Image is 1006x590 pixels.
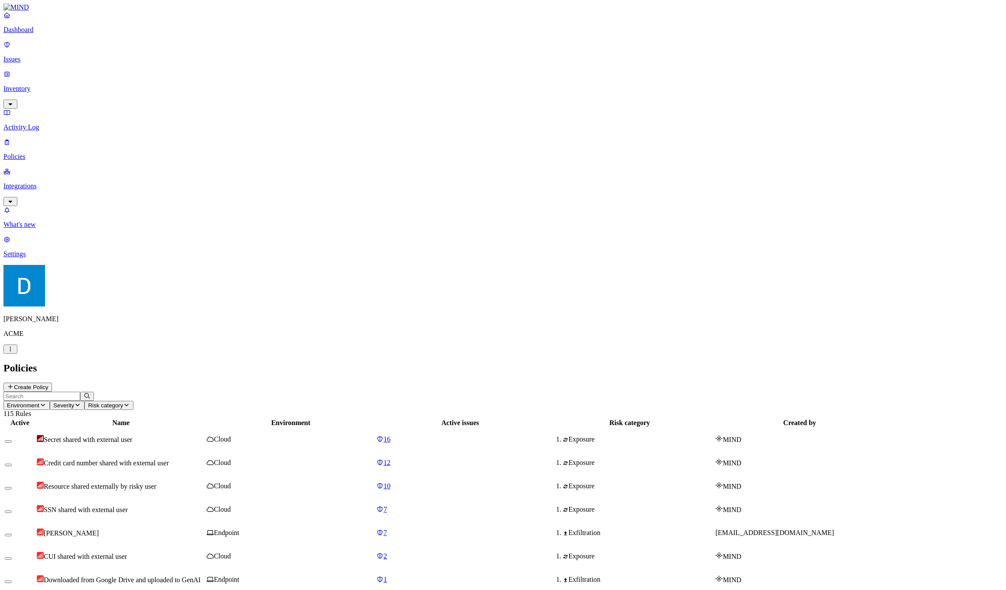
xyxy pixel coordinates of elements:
div: Environment [207,419,375,427]
span: 2 [383,552,387,560]
div: Exposure [563,552,714,560]
p: Settings [3,250,1003,258]
p: Activity Log [3,123,1003,131]
a: Dashboard [3,11,1003,34]
img: severity-high [37,505,44,512]
a: Activity Log [3,109,1003,131]
a: 10 [376,482,544,490]
span: Cloud [214,435,231,443]
span: 115 Rules [3,410,31,417]
span: 10 [383,482,390,490]
span: 7 [383,506,387,513]
div: Exposure [563,435,714,443]
img: mind-logo-icon [715,552,723,559]
a: 12 [376,459,544,467]
span: Severity [53,402,74,409]
span: Endpoint [214,576,240,583]
p: Dashboard [3,26,1003,34]
a: Settings [3,235,1003,258]
p: Inventory [3,85,1003,93]
a: 2 [376,552,544,560]
a: Inventory [3,70,1003,107]
img: severity-high [37,552,44,559]
span: Resource shared externally by risky user [44,483,156,490]
span: MIND [723,436,741,443]
span: Risk category [88,402,123,409]
div: Risk category [545,419,714,427]
span: CUI shared with external user [44,553,127,560]
div: Exposure [563,482,714,490]
span: Credit card number shared with external user [44,459,169,467]
a: 16 [376,435,544,443]
span: Cloud [214,482,231,490]
span: MIND [723,576,741,584]
p: What's new [3,221,1003,229]
a: 1 [376,576,544,584]
img: mind-logo-icon [715,435,723,442]
a: Issues [3,41,1003,63]
span: Secret shared with external user [44,436,132,443]
span: Cloud [214,506,231,513]
div: Active issues [376,419,544,427]
div: Active [5,419,35,427]
span: MIND [723,459,741,467]
img: severity-high [37,529,44,535]
span: MIND [723,553,741,560]
button: Create Policy [3,383,52,392]
span: SSN shared with external user [44,506,128,513]
span: [PERSON_NAME] [44,529,99,537]
img: mind-logo-icon [715,505,723,512]
img: mind-logo-icon [715,458,723,465]
div: Name [37,419,205,427]
a: What's new [3,206,1003,229]
span: 7 [383,529,387,536]
span: Endpoint [214,529,240,536]
img: mind-logo-icon [715,575,723,582]
span: Cloud [214,459,231,466]
a: Policies [3,138,1003,161]
div: Exposure [563,459,714,467]
span: Cloud [214,552,231,560]
div: Created by [715,419,884,427]
span: [EMAIL_ADDRESS][DOMAIN_NAME] [715,529,834,536]
img: Daniel Golshani [3,265,45,306]
span: MIND [723,506,741,513]
p: ACME [3,330,1003,338]
a: MIND [3,3,1003,11]
input: Search [3,392,80,401]
a: 7 [376,529,544,537]
span: Downloaded from Google Drive and uploaded to GenAI [44,576,201,584]
p: Policies [3,153,1003,161]
p: Issues [3,55,1003,63]
span: 16 [383,435,390,443]
a: Integrations [3,168,1003,205]
a: 7 [376,506,544,513]
div: Exfiltration [563,576,714,584]
div: Exfiltration [563,529,714,537]
span: 12 [383,459,390,466]
img: mind-logo-icon [715,482,723,489]
p: Integrations [3,182,1003,190]
img: MIND [3,3,29,11]
img: severity-high [37,575,44,582]
span: MIND [723,483,741,490]
h2: Policies [3,362,1003,374]
img: severity-critical [37,435,44,442]
img: severity-high [37,482,44,489]
span: Environment [7,402,39,409]
p: [PERSON_NAME] [3,315,1003,323]
div: Exposure [563,506,714,513]
span: 1 [383,576,387,583]
img: severity-high [37,458,44,465]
